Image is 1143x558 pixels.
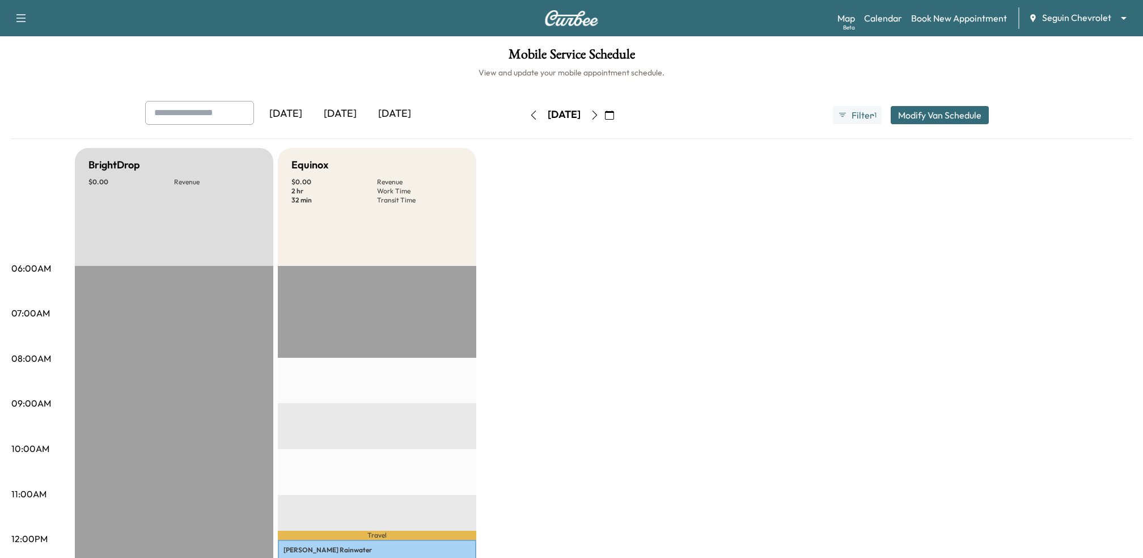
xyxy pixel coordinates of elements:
div: Beta [843,23,855,32]
a: Calendar [864,11,902,25]
p: Transit Time [377,196,463,205]
p: 2 hr [291,187,377,196]
p: 32 min [291,196,377,205]
div: [DATE] [367,101,422,127]
span: Filter [852,108,872,122]
span: Seguin Chevrolet [1042,11,1111,24]
p: 09:00AM [11,396,51,410]
p: 06:00AM [11,261,51,275]
p: $ 0.00 [291,177,377,187]
h5: BrightDrop [88,157,140,173]
div: [DATE] [313,101,367,127]
p: Travel [278,531,476,540]
span: ● [872,112,874,118]
p: Revenue [377,177,463,187]
h5: Equinox [291,157,328,173]
p: Revenue [174,177,260,187]
button: Modify Van Schedule [891,106,989,124]
div: [DATE] [548,108,581,122]
button: Filter●1 [833,106,882,124]
p: 07:00AM [11,306,50,320]
p: [PERSON_NAME] Rainwater [283,546,471,555]
p: 12:00PM [11,532,48,546]
h1: Mobile Service Schedule [11,48,1132,67]
p: 10:00AM [11,442,49,455]
div: [DATE] [259,101,313,127]
p: $ 0.00 [88,177,174,187]
p: Work Time [377,187,463,196]
a: Book New Appointment [911,11,1007,25]
a: MapBeta [837,11,855,25]
span: 1 [874,111,877,120]
p: 11:00AM [11,487,46,501]
img: Curbee Logo [544,10,599,26]
p: 08:00AM [11,352,51,365]
h6: View and update your mobile appointment schedule. [11,67,1132,78]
